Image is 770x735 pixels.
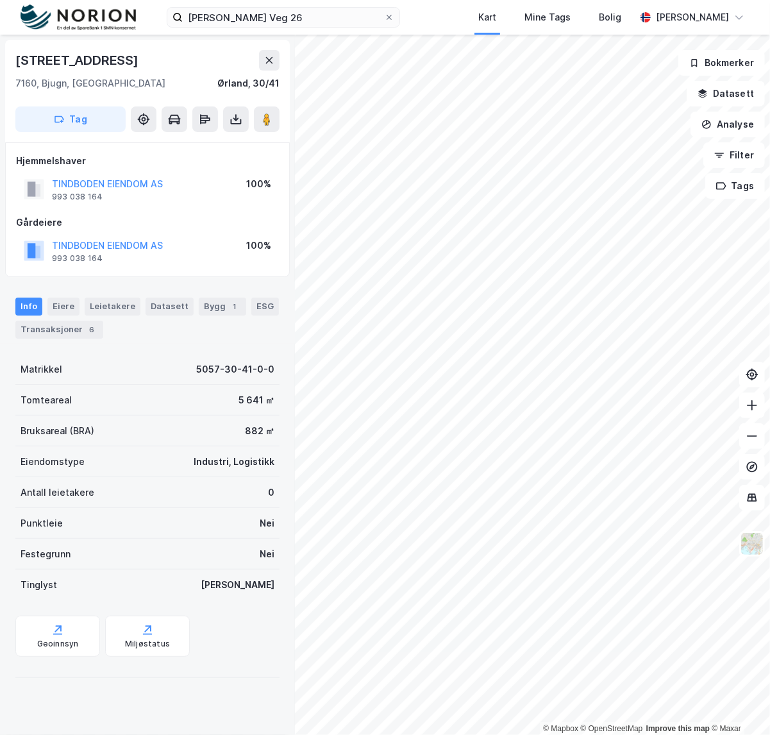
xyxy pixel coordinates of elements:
div: Bruksareal (BRA) [21,423,94,439]
div: Industri, Logistikk [194,454,274,469]
div: ESG [251,298,279,316]
div: Antall leietakere [21,485,94,500]
div: 1 [228,300,241,313]
div: Bolig [599,10,621,25]
div: Bygg [199,298,246,316]
div: Info [15,298,42,316]
div: [PERSON_NAME] [656,10,729,25]
div: 993 038 164 [52,253,103,264]
div: Nei [260,546,274,562]
div: Kart [478,10,496,25]
button: Datasett [687,81,765,106]
div: 100% [246,176,271,192]
a: Mapbox [543,724,578,733]
div: Hjemmelshaver [16,153,279,169]
div: Tinglyst [21,577,57,593]
button: Tags [705,173,765,199]
div: Datasett [146,298,194,316]
div: Geoinnsyn [37,639,79,649]
div: Punktleie [21,516,63,531]
div: Gårdeiere [16,215,279,230]
div: 0 [268,485,274,500]
a: Improve this map [646,724,710,733]
div: Nei [260,516,274,531]
button: Analyse [690,112,765,137]
div: Eiere [47,298,80,316]
div: 7160, Bjugn, [GEOGRAPHIC_DATA] [15,76,165,91]
div: Ørland, 30/41 [217,76,280,91]
div: [STREET_ADDRESS] [15,50,141,71]
div: Transaksjoner [15,321,103,339]
div: Kontrollprogram for chat [706,673,770,735]
div: 993 038 164 [52,192,103,202]
div: Mine Tags [524,10,571,25]
div: Matrikkel [21,362,62,377]
div: Miljøstatus [125,639,170,649]
div: 6 [85,323,98,336]
img: norion-logo.80e7a08dc31c2e691866.png [21,4,136,31]
div: [PERSON_NAME] [201,577,274,593]
div: Eiendomstype [21,454,85,469]
button: Bokmerker [678,50,765,76]
div: 5 641 ㎡ [239,393,274,408]
a: OpenStreetMap [581,724,643,733]
div: Festegrunn [21,546,71,562]
div: 100% [246,238,271,253]
div: 5057-30-41-0-0 [196,362,274,377]
input: Søk på adresse, matrikkel, gårdeiere, leietakere eller personer [183,8,384,27]
button: Tag [15,106,126,132]
iframe: Chat Widget [706,673,770,735]
img: Z [740,532,764,556]
div: Tomteareal [21,393,72,408]
div: Leietakere [85,298,140,316]
div: 882 ㎡ [245,423,274,439]
button: Filter [703,142,765,168]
